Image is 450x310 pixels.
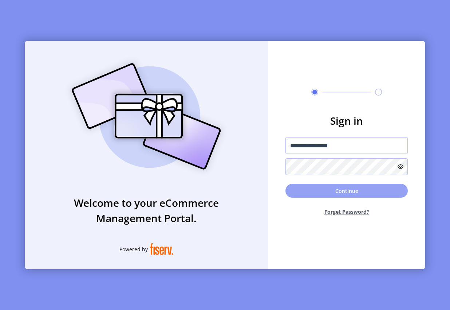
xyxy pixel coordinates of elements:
[61,55,232,178] img: card_Illustration.svg
[119,245,148,253] span: Powered by
[285,184,408,198] button: Continue
[285,202,408,221] button: Forget Password?
[285,113,408,128] h3: Sign in
[25,195,268,226] h3: Welcome to your eCommerce Management Portal.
